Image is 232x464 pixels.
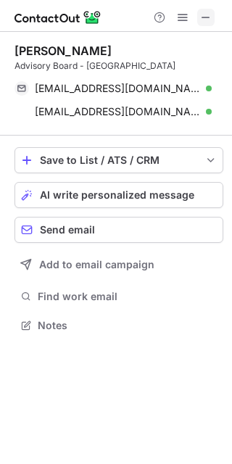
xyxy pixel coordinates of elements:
span: [EMAIL_ADDRESS][DOMAIN_NAME] [35,82,201,95]
button: Find work email [14,286,223,307]
button: Send email [14,217,223,243]
div: Save to List / ATS / CRM [40,154,198,166]
button: Notes [14,315,223,336]
div: Advisory Board - [GEOGRAPHIC_DATA] [14,59,223,72]
div: [PERSON_NAME] [14,43,112,58]
span: Find work email [38,290,217,303]
span: Notes [38,319,217,332]
span: [EMAIL_ADDRESS][DOMAIN_NAME] [35,105,201,118]
button: save-profile-one-click [14,147,223,173]
button: AI write personalized message [14,182,223,208]
span: Add to email campaign [39,259,154,270]
span: Send email [40,224,95,236]
button: Add to email campaign [14,252,223,278]
img: ContactOut v5.3.10 [14,9,101,26]
span: AI write personalized message [40,189,194,201]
